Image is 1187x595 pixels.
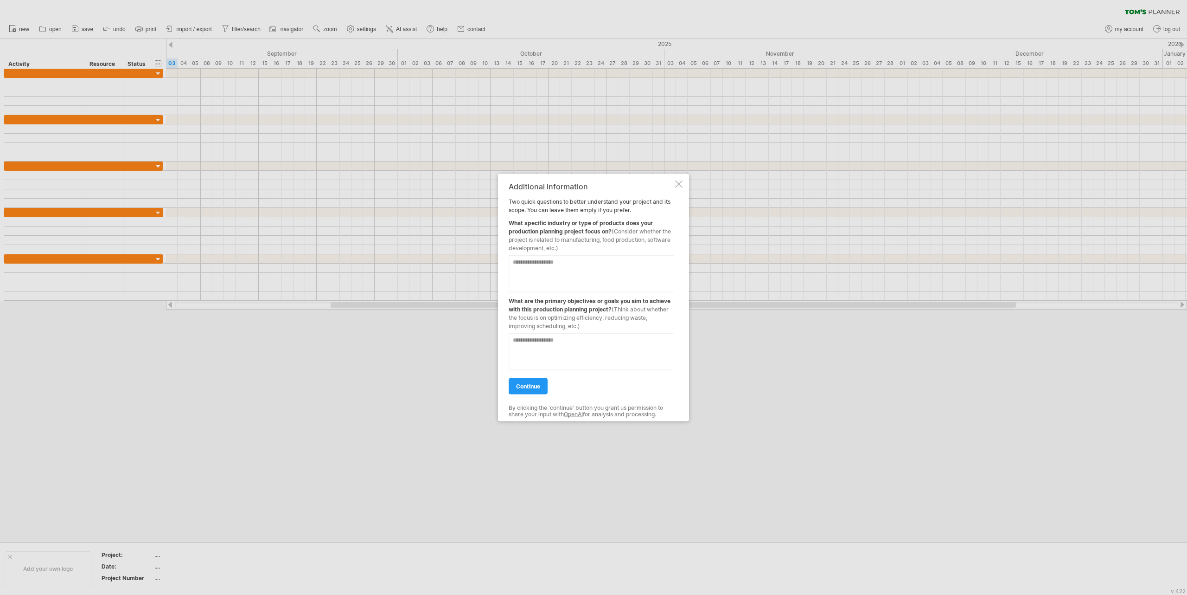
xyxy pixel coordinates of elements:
a: OpenAI [564,411,583,418]
div: Two quick questions to better understand your project and its scope. You can leave them empty if ... [509,182,673,413]
a: continue [509,378,548,395]
span: (Think about whether the focus is on optimizing efficiency, reducing waste, improving scheduling,... [509,306,669,330]
span: continue [516,383,540,390]
div: By clicking the 'continue' button you grant us permission to share your input with for analysis a... [509,405,673,418]
span: (Consider whether the project is related to manufacturing, food production, software development,... [509,228,671,252]
div: What specific industry or type of products does your production planning project focus on? [509,214,673,252]
div: Additional information [509,182,673,191]
div: What are the primary objectives or goals you aim to achieve with this production planning project? [509,292,673,330]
